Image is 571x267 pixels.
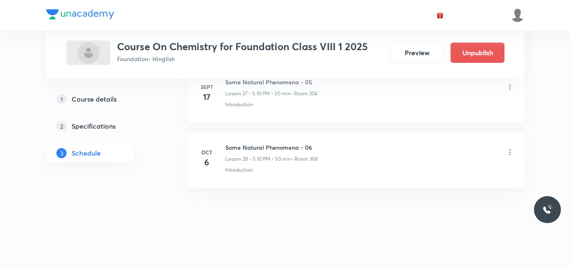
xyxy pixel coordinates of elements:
[198,156,215,169] h4: 6
[72,148,101,158] h5: Schedule
[117,54,368,63] p: Foundation • Hinglish
[72,121,116,131] h5: Specifications
[542,205,552,215] img: ttu
[510,8,525,22] img: saransh sharma
[291,90,318,97] p: • Room 304
[67,40,110,65] img: BAEB8E6C-84AF-43F7-BC87-82D8BD5EF684_plus.png
[46,118,161,135] a: 2Specifications
[56,121,67,131] p: 2
[46,91,161,108] a: 1Course details
[433,8,447,22] button: avatar
[198,83,215,91] h6: Sept
[198,148,215,156] h6: Oct
[72,94,117,104] h5: Course details
[117,40,368,53] h3: Course On Chemistry for Foundation Class VIII 1 2025
[225,143,318,152] h6: Some Natural Phenomena - 06
[56,148,67,158] p: 3
[56,94,67,104] p: 1
[451,43,504,63] button: Unpublish
[198,91,215,103] h4: 17
[225,90,291,97] p: Lesson 27 • 5:10 PM • 50 min
[46,9,114,19] img: Company Logo
[225,101,253,108] p: Introduction
[436,11,444,19] img: avatar
[225,78,318,86] h6: Some Natural Phenomena - 05
[225,166,253,174] p: Introduction
[390,43,444,63] button: Preview
[225,155,291,163] p: Lesson 28 • 5:10 PM • 50 min
[46,9,114,22] a: Company Logo
[291,155,318,163] p: • Room 304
